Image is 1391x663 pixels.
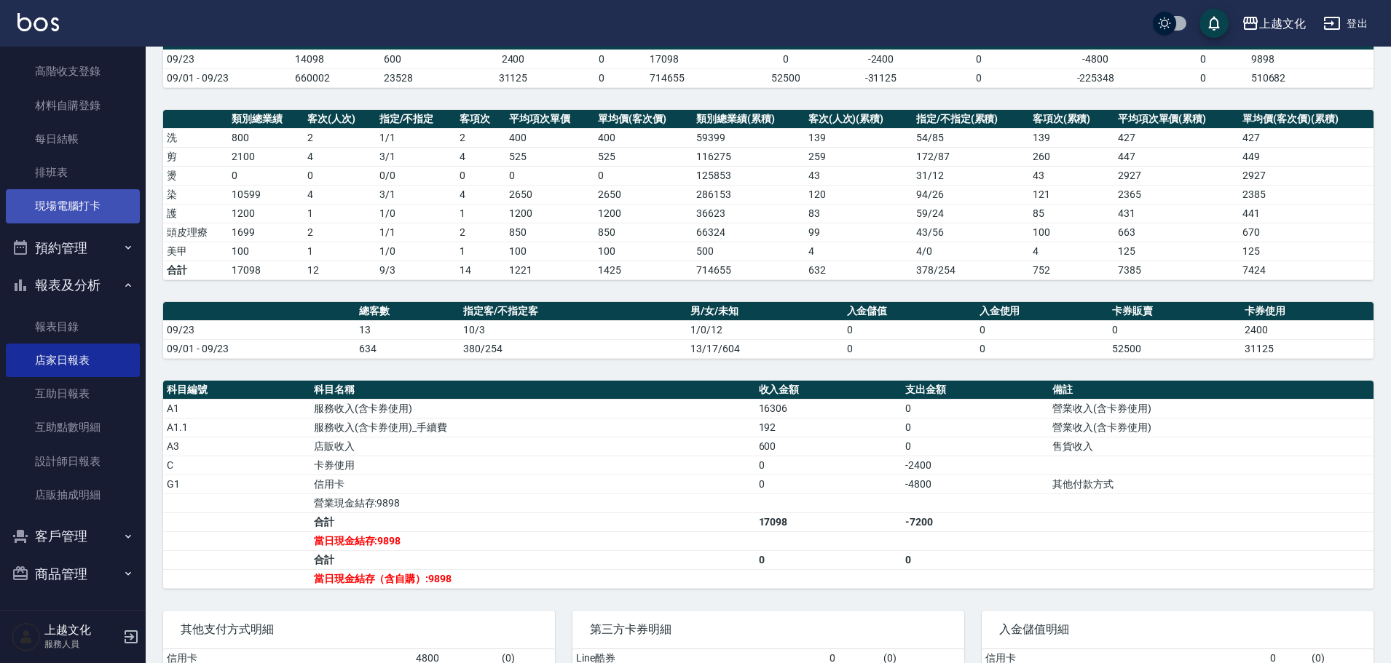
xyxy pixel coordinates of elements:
[456,204,505,223] td: 1
[380,49,469,68] td: 600
[376,128,457,147] td: 1 / 1
[594,110,693,129] th: 單均價(客次價)
[505,261,594,279] td: 1221
[163,128,228,147] td: 洗
[376,166,457,185] td: 0 / 0
[999,622,1356,637] span: 入金儲值明細
[456,261,505,279] td: 14
[163,399,310,418] td: A1
[505,128,594,147] td: 400
[310,512,755,531] td: 合計
[304,110,376,129] th: 客次(人次)
[1239,223,1374,242] td: 670
[805,166,913,185] td: 43
[1239,261,1374,279] td: 7424
[755,418,902,437] td: 192
[755,512,902,531] td: 17098
[1049,381,1374,400] th: 備註
[1239,185,1374,204] td: 2385
[693,147,804,166] td: 116275
[456,128,505,147] td: 2
[228,242,304,261] td: 100
[1114,185,1240,204] td: 2365
[590,622,947,637] span: 第三方卡券明細
[376,261,457,279] td: 9/3
[291,68,380,87] td: 660002
[1114,110,1240,129] th: 平均項次單價(累積)
[355,339,460,358] td: 634
[310,493,755,512] td: 營業現金結存:9898
[902,475,1049,493] td: -4800
[1029,223,1114,242] td: 100
[376,204,457,223] td: 1 / 0
[925,68,1032,87] td: 0
[805,110,913,129] th: 客次(人次)(累積)
[304,204,376,223] td: 1
[1239,242,1374,261] td: 125
[310,399,755,418] td: 服務收入(含卡券使用)
[1239,128,1374,147] td: 427
[1114,204,1240,223] td: 431
[902,381,1049,400] th: 支出金額
[1239,147,1374,166] td: 449
[304,166,376,185] td: 0
[1114,128,1240,147] td: 427
[1248,68,1374,87] td: 510682
[805,242,913,261] td: 4
[693,128,804,147] td: 59399
[646,49,735,68] td: 17098
[805,185,913,204] td: 120
[805,261,913,279] td: 632
[693,185,804,204] td: 286153
[6,310,140,344] a: 報表目錄
[976,320,1108,339] td: 0
[6,89,140,122] a: 材料自購登錄
[163,223,228,242] td: 頭皮理療
[913,185,1029,204] td: 94 / 26
[228,204,304,223] td: 1200
[913,242,1029,261] td: 4 / 0
[6,266,140,304] button: 報表及分析
[310,456,755,475] td: 卡券使用
[376,147,457,166] td: 3 / 1
[6,555,140,593] button: 商品管理
[687,302,843,321] th: 男/女/未知
[6,344,140,377] a: 店家日報表
[44,623,119,638] h5: 上越文化
[1248,49,1374,68] td: 9898
[163,437,310,456] td: A3
[1239,110,1374,129] th: 單均價(客次價)(累積)
[843,320,976,339] td: 0
[735,49,837,68] td: 0
[228,110,304,129] th: 類別總業績
[456,147,505,166] td: 4
[1029,204,1114,223] td: 85
[163,16,1374,88] table: a dense table
[594,166,693,185] td: 0
[310,550,755,569] td: 合計
[755,475,902,493] td: 0
[163,166,228,185] td: 燙
[902,418,1049,437] td: 0
[693,204,804,223] td: 36623
[557,49,646,68] td: 0
[12,622,41,651] img: Person
[925,49,1032,68] td: 0
[1033,68,1159,87] td: -225348
[163,49,291,68] td: 09/23
[469,49,558,68] td: 2400
[913,110,1029,129] th: 指定/不指定(累積)
[505,223,594,242] td: 850
[163,302,1374,359] table: a dense table
[594,128,693,147] td: 400
[355,320,460,339] td: 13
[1049,437,1374,456] td: 售貨收入
[1241,339,1374,358] td: 31125
[380,68,469,87] td: 23528
[913,223,1029,242] td: 43 / 56
[693,261,804,279] td: 714655
[594,147,693,166] td: 525
[6,517,140,555] button: 客戶管理
[1317,10,1374,37] button: 登出
[902,512,1049,531] td: -7200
